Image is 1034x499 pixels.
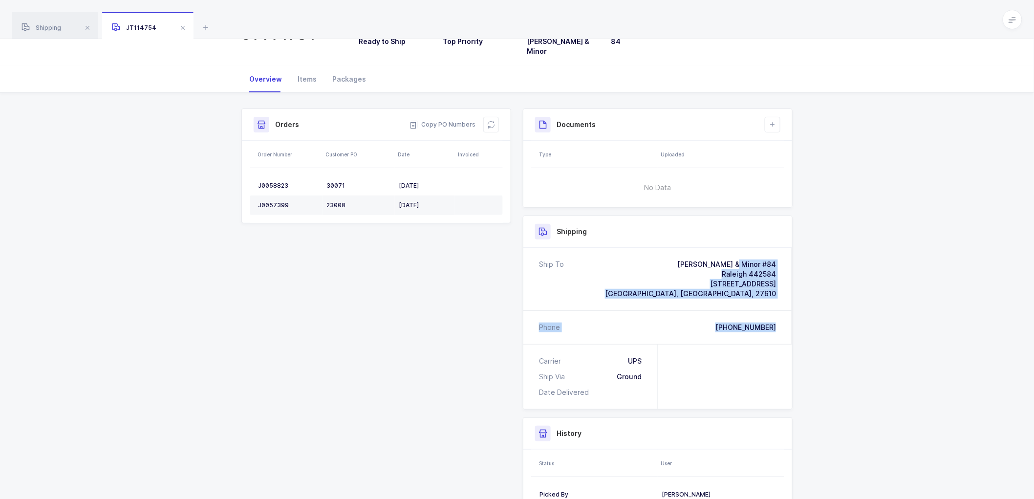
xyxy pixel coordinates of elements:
div: 30071 [326,182,391,190]
div: Order Number [258,151,320,158]
div: Ship Via [539,372,569,382]
div: Date [398,151,452,158]
h3: Ready to Ship [359,37,431,46]
div: Carrier [539,356,565,366]
span: [GEOGRAPHIC_DATA], [GEOGRAPHIC_DATA], 27610 [605,289,776,298]
span: Shipping [22,24,61,31]
div: [PERSON_NAME] [662,491,776,499]
div: Customer PO [325,151,392,158]
h3: Orders [275,120,299,130]
div: Picked By [539,491,654,499]
div: Phone [539,323,560,332]
h3: Top Priority [443,37,515,46]
div: J0057399 [258,201,319,209]
div: J0058823 [258,182,319,190]
div: [DATE] [399,201,451,209]
span: No Data [595,173,721,202]
div: Raleigh 442584 [605,269,776,279]
h3: Shipping [557,227,587,237]
div: Date Delivered [539,388,593,397]
div: Type [539,151,655,158]
div: Overview [241,66,290,92]
div: UPS [628,356,642,366]
div: Status [539,459,655,467]
div: Uploaded [661,151,781,158]
div: User [661,459,781,467]
div: [STREET_ADDRESS] [605,279,776,289]
h3: [PERSON_NAME] & Minor [527,37,600,56]
div: Invoiced [458,151,500,158]
div: Ship To [539,260,564,299]
h3: 84 [611,37,684,46]
div: Ground [617,372,642,382]
button: Copy PO Numbers [409,120,475,130]
div: [DATE] [399,182,451,190]
span: JT114754 [112,24,156,31]
div: Items [290,66,324,92]
div: [PHONE_NUMBER] [715,323,776,332]
div: Packages [324,66,374,92]
h3: History [557,429,582,438]
div: [PERSON_NAME] & Minor #84 [605,260,776,269]
h3: Documents [557,120,596,130]
div: 23000 [326,201,391,209]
